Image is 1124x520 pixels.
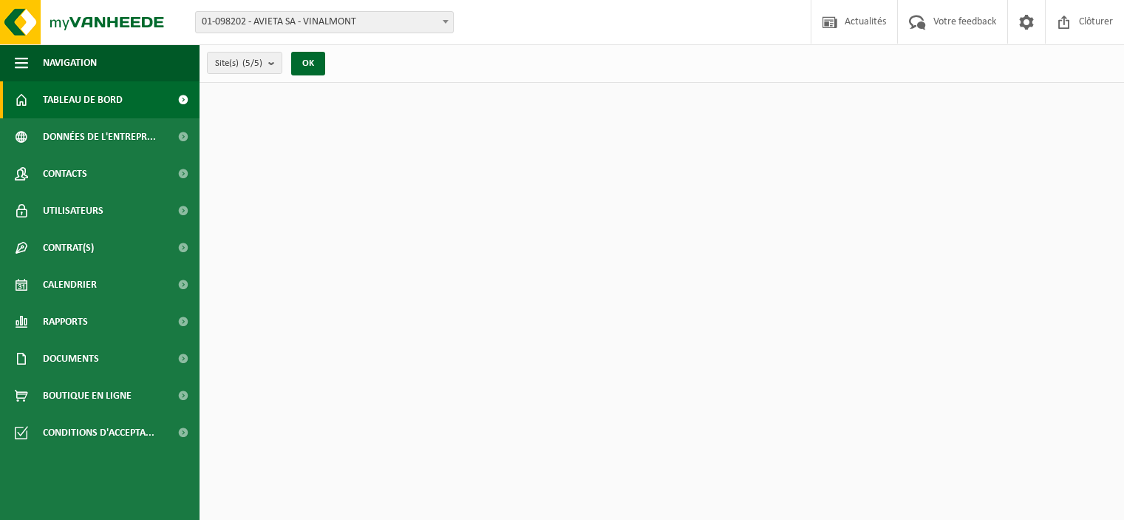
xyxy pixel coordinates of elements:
span: Données de l'entrepr... [43,118,156,155]
span: Conditions d'accepta... [43,414,154,451]
span: Contrat(s) [43,229,94,266]
span: Documents [43,340,99,377]
span: 01-098202 - AVIETA SA - VINALMONT [196,12,453,33]
span: Calendrier [43,266,97,303]
count: (5/5) [242,58,262,68]
span: Boutique en ligne [43,377,132,414]
span: Navigation [43,44,97,81]
button: Site(s)(5/5) [207,52,282,74]
button: OK [291,52,325,75]
span: Utilisateurs [43,192,103,229]
span: Tableau de bord [43,81,123,118]
span: 01-098202 - AVIETA SA - VINALMONT [195,11,454,33]
span: Contacts [43,155,87,192]
span: Site(s) [215,53,262,75]
span: Rapports [43,303,88,340]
